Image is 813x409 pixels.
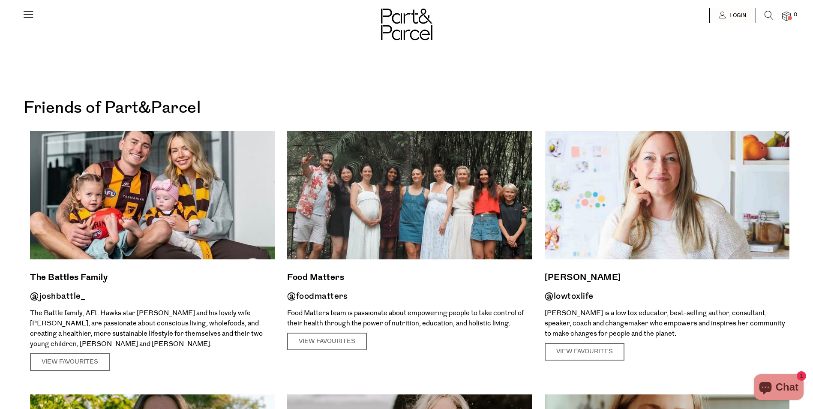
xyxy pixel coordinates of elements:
h1: Friends of Part&Parcel [24,94,789,122]
img: Alexx Stuart [545,131,789,259]
span: 0 [792,11,799,19]
a: @joshbattle_ [30,290,85,302]
span: Login [727,12,746,19]
a: @lowtoxlife [545,290,594,302]
a: View Favourites [287,333,367,351]
span: [PERSON_NAME] is a low tox educator, best-selling author, consultant, speaker, coach and changema... [545,308,785,338]
a: [PERSON_NAME] [545,270,789,285]
p: The Battle family, AFL Hawks star [PERSON_NAME] and his lovely wife [PERSON_NAME], are passionate... [30,308,275,349]
a: The Battles Family [30,270,275,285]
img: Food Matters [287,131,532,259]
a: 0 [782,12,791,21]
inbox-online-store-chat: Shopify online store chat [751,374,806,402]
span: Food Matters team is passionate about empowering people to take control of their health through t... [287,308,524,328]
a: @foodmatters [287,290,348,302]
a: Login [709,8,756,23]
img: Part&Parcel [381,9,432,40]
img: The Battles Family [30,131,275,259]
a: View Favourites [30,353,110,371]
a: Food Matters [287,270,532,285]
a: View Favourites [545,343,624,361]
